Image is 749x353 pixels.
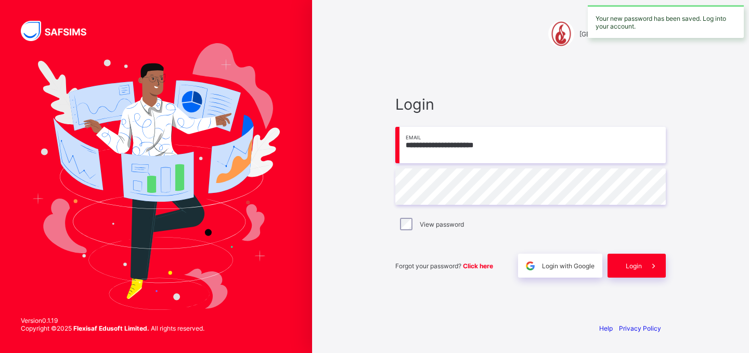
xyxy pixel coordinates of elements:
[626,262,642,270] span: Login
[463,262,493,270] a: Click here
[579,30,666,38] span: [GEOGRAPHIC_DATA] Agbara
[21,317,204,324] span: Version 0.1.19
[395,95,666,113] span: Login
[524,260,536,272] img: google.396cfc9801f0270233282035f929180a.svg
[588,5,744,38] div: Your new password has been saved. Log into your account.
[619,324,661,332] a: Privacy Policy
[73,324,149,332] strong: Flexisaf Edusoft Limited.
[21,324,204,332] span: Copyright © 2025 All rights reserved.
[21,21,99,41] img: SAFSIMS Logo
[32,43,280,309] img: Hero Image
[420,220,464,228] label: View password
[542,262,595,270] span: Login with Google
[395,262,493,270] span: Forgot your password?
[599,324,613,332] a: Help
